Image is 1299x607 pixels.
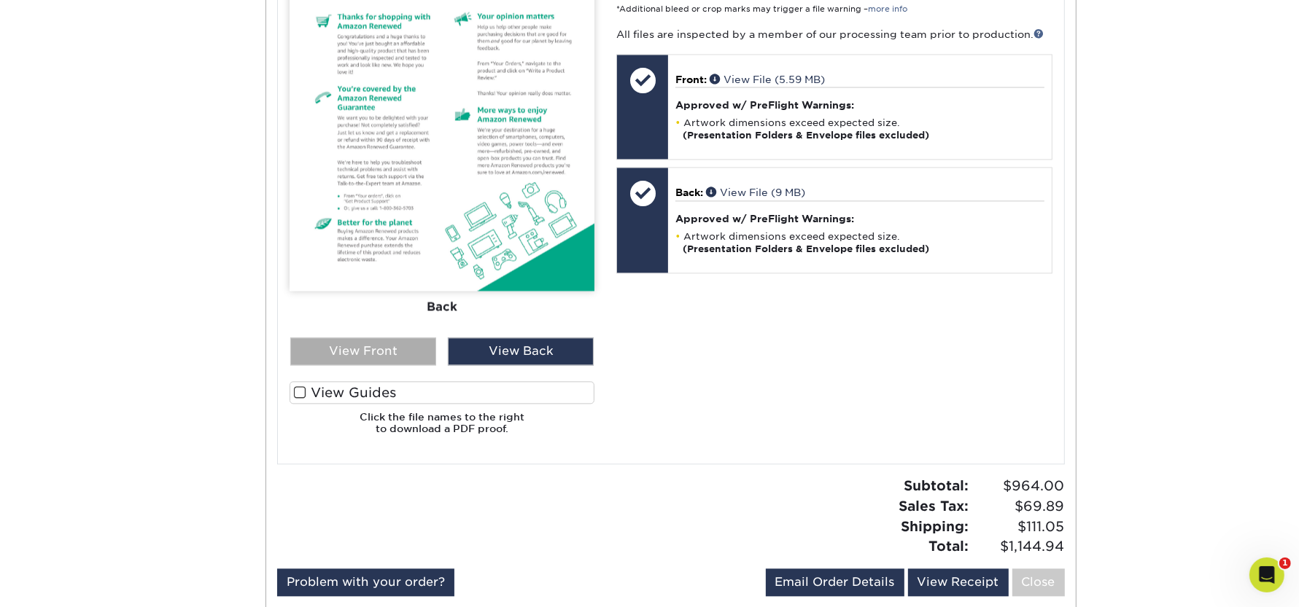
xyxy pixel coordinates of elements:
[908,568,1009,596] a: View Receipt
[974,496,1065,517] span: $69.89
[868,4,907,14] a: more info
[290,337,436,365] div: View Front
[974,517,1065,537] span: $111.05
[706,187,805,198] a: View File (9 MB)
[675,74,707,85] span: Front:
[904,477,969,493] strong: Subtotal:
[675,99,1044,111] h4: Approved w/ PreFlight Warnings:
[290,411,594,447] h6: Click the file names to the right to download a PDF proof.
[710,74,825,85] a: View File (5.59 MB)
[899,498,969,514] strong: Sales Tax:
[929,538,969,554] strong: Total:
[683,130,929,141] strong: (Presentation Folders & Envelope files excluded)
[766,568,904,596] a: Email Order Details
[683,243,929,254] strong: (Presentation Folders & Envelope files excluded)
[675,117,1044,141] li: Artwork dimensions exceed expected size.
[1249,557,1284,592] iframe: Intercom live chat
[616,27,1052,42] p: All files are inspected by a member of our processing team prior to production.
[290,381,594,404] label: View Guides
[675,213,1044,224] h4: Approved w/ PreFlight Warnings:
[290,291,594,323] div: Back
[1279,557,1291,569] span: 1
[974,536,1065,557] span: $1,144.94
[675,230,1044,255] li: Artwork dimensions exceed expected size.
[277,568,454,596] a: Problem with your order?
[974,476,1065,496] span: $964.00
[1012,568,1065,596] a: Close
[901,518,969,534] strong: Shipping:
[448,337,594,365] div: View Back
[616,4,907,14] small: *Additional bleed or crop marks may trigger a file warning –
[675,187,703,198] span: Back:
